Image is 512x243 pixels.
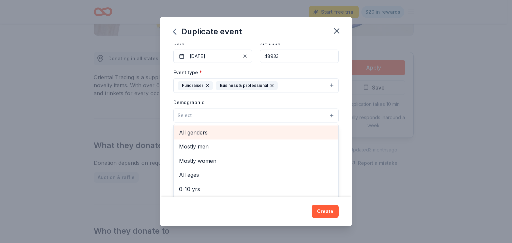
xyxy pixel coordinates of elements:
button: Select [173,109,339,122]
span: 0-10 yrs [179,185,333,193]
span: All ages [179,170,333,179]
span: Select [178,112,192,120]
div: Select [173,124,339,204]
span: All genders [179,128,333,137]
span: Mostly women [179,156,333,165]
span: Mostly men [179,142,333,151]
